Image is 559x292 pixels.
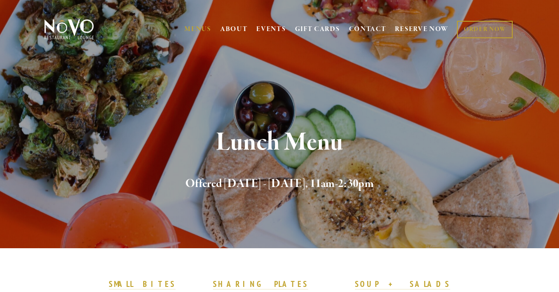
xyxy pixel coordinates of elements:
a: SHARING PLATES [213,279,308,290]
strong: SHARING PLATES [213,279,308,289]
a: SOUP + SALADS [355,279,450,290]
a: ORDER NOW [457,21,513,38]
h2: Offered [DATE] - [DATE], 11am-2:30pm [57,175,502,193]
h1: Lunch Menu [57,129,502,156]
a: MENUS [184,25,211,34]
strong: SMALL BITES [109,279,176,289]
a: EVENTS [256,25,286,34]
a: GIFT CARDS [295,21,340,37]
strong: SOUP + SALADS [355,279,450,289]
a: ABOUT [220,25,248,34]
a: CONTACT [349,21,386,37]
img: Novo Restaurant &amp; Lounge [43,19,96,40]
a: RESERVE NOW [395,21,448,37]
a: SMALL BITES [109,279,176,290]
